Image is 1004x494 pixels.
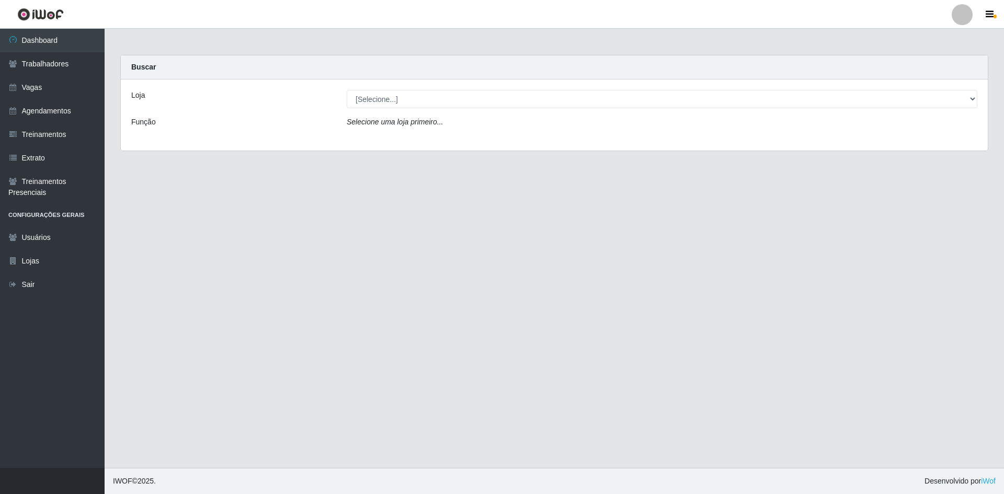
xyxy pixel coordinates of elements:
[113,476,156,487] span: © 2025 .
[131,63,156,71] strong: Buscar
[347,118,443,126] i: Selecione uma loja primeiro...
[981,477,996,485] a: iWof
[17,8,64,21] img: CoreUI Logo
[113,477,132,485] span: IWOF
[131,117,156,128] label: Função
[925,476,996,487] span: Desenvolvido por
[131,90,145,101] label: Loja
